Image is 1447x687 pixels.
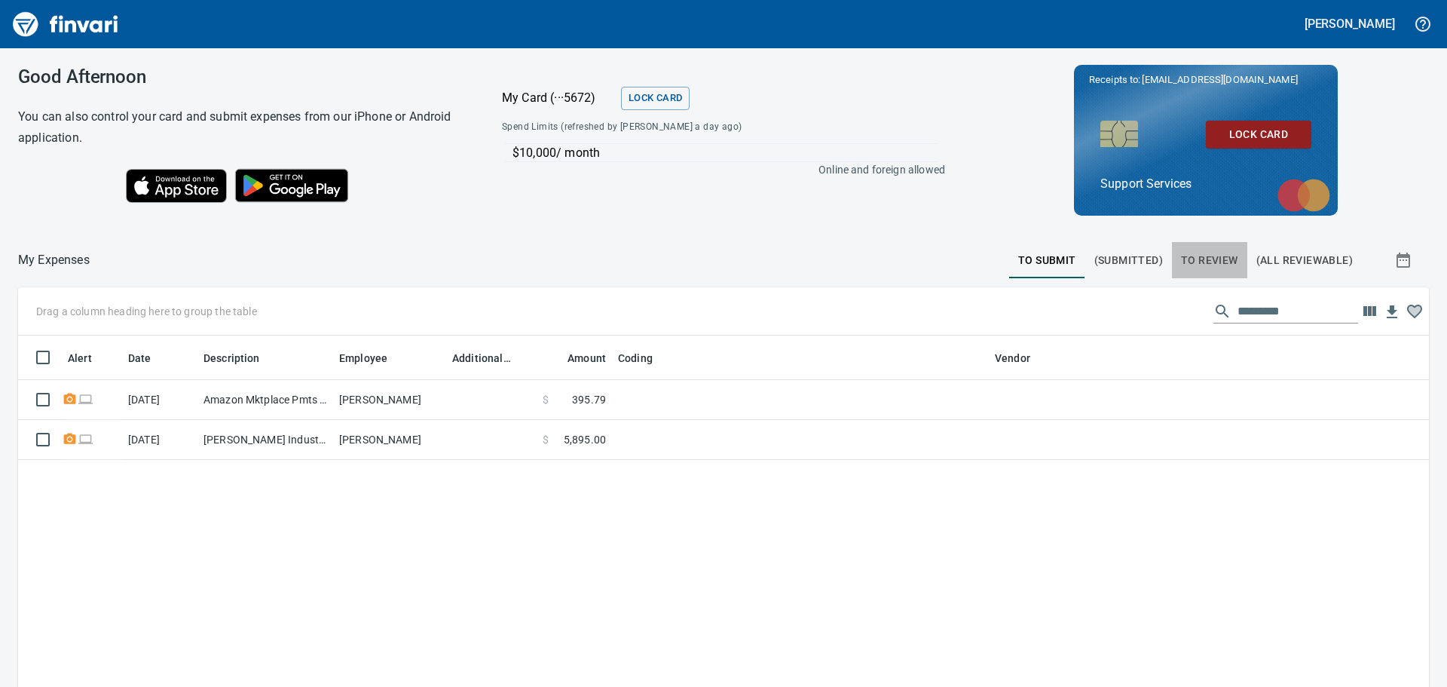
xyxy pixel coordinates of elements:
[68,349,92,367] span: Alert
[1089,72,1323,87] p: Receipts to:
[1094,251,1163,270] span: (Submitted)
[203,349,280,367] span: Description
[1140,72,1299,87] span: [EMAIL_ADDRESS][DOMAIN_NAME]
[333,420,446,460] td: [PERSON_NAME]
[18,251,90,269] p: My Expenses
[618,349,653,367] span: Coding
[68,349,112,367] span: Alert
[1256,251,1353,270] span: (All Reviewable)
[122,420,197,460] td: [DATE]
[1100,175,1311,193] p: Support Services
[621,87,690,110] button: Lock Card
[543,392,549,407] span: $
[618,349,672,367] span: Coding
[1305,16,1395,32] h5: [PERSON_NAME]
[452,349,511,367] span: Additional Reviewer
[564,432,606,447] span: 5,895.00
[1270,171,1338,219] img: mastercard.svg
[502,89,615,107] p: My Card (···5672)
[227,161,356,210] img: Get it on Google Play
[1181,251,1238,270] span: To Review
[18,251,90,269] nav: breadcrumb
[62,394,78,404] span: Receipt Required
[36,304,257,319] p: Drag a column heading here to group the table
[1381,242,1429,278] button: Show transactions within a particular date range
[1381,301,1403,324] button: Download Table
[128,349,171,367] span: Date
[548,349,606,367] span: Amount
[567,349,606,367] span: Amount
[490,162,945,177] p: Online and foreign allowed
[572,392,606,407] span: 395.79
[502,120,842,135] span: Spend Limits (refreshed by [PERSON_NAME] a day ago)
[18,66,464,87] h3: Good Afternoon
[995,349,1030,367] span: Vendor
[452,349,531,367] span: Additional Reviewer
[78,394,93,404] span: Online transaction
[339,349,407,367] span: Employee
[128,349,151,367] span: Date
[1206,121,1311,149] button: Lock Card
[339,349,387,367] span: Employee
[62,434,78,444] span: Receipt Required
[995,349,1050,367] span: Vendor
[1018,251,1076,270] span: To Submit
[197,420,333,460] td: [PERSON_NAME] Industr Davidson NC
[18,106,464,149] h6: You can also control your card and submit expenses from our iPhone or Android application.
[197,380,333,420] td: Amazon Mktplace Pmts [DOMAIN_NAME][URL] WA
[1301,12,1399,35] button: [PERSON_NAME]
[543,432,549,447] span: $
[1218,125,1299,144] span: Lock Card
[78,434,93,444] span: Online transaction
[126,169,227,203] img: Download on the App Store
[1358,300,1381,323] button: Choose columns to display
[122,380,197,420] td: [DATE]
[629,90,682,107] span: Lock Card
[203,349,260,367] span: Description
[9,6,122,42] img: Finvari
[512,144,938,162] p: $10,000 / month
[333,380,446,420] td: [PERSON_NAME]
[1403,300,1426,323] button: Column choices favorited. Click to reset to default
